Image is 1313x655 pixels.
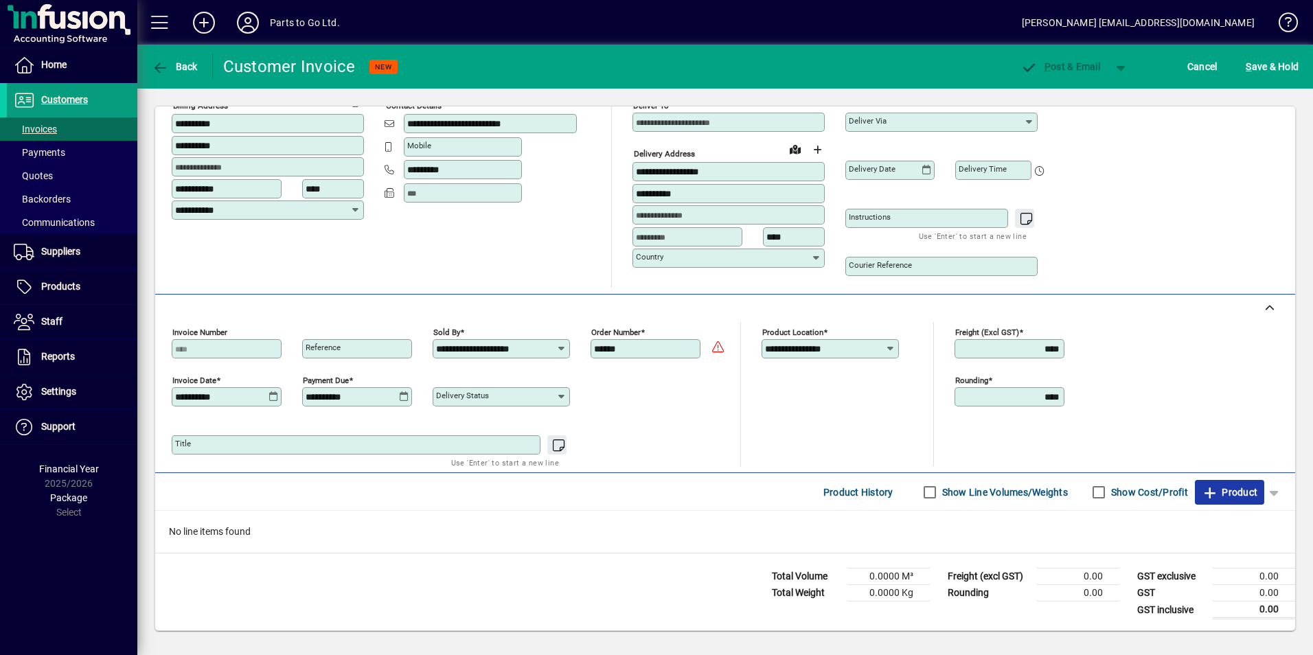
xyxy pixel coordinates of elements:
div: Customer Invoice [223,56,356,78]
button: Product [1195,480,1264,505]
td: Total Weight [765,585,847,601]
button: Back [148,54,201,79]
mat-label: Deliver via [849,116,887,126]
label: Show Cost/Profit [1108,485,1188,499]
td: GST exclusive [1130,568,1213,585]
span: S [1246,61,1251,72]
div: Parts to Go Ltd. [270,12,340,34]
button: Cancel [1184,54,1221,79]
span: Package [50,492,87,503]
mat-label: Delivery status [436,391,489,400]
mat-label: Courier Reference [849,260,912,270]
span: Quotes [14,170,53,181]
mat-hint: Use 'Enter' to start a new line [451,455,559,470]
button: Post & Email [1014,54,1107,79]
button: Save & Hold [1242,54,1302,79]
span: Cancel [1187,56,1218,78]
mat-label: Mobile [407,141,431,150]
span: Financial Year [39,463,99,474]
a: Settings [7,375,137,409]
td: Total Volume [765,568,847,585]
td: 0.00 [1213,585,1295,601]
span: Communications [14,217,95,228]
a: Knowledge Base [1268,3,1296,47]
button: Copy to Delivery address [345,91,367,113]
span: Backorders [14,194,71,205]
td: GST [1130,585,1213,601]
td: 0.00 [1213,601,1295,619]
div: [PERSON_NAME] [EMAIL_ADDRESS][DOMAIN_NAME] [1022,12,1255,34]
td: GST inclusive [1130,601,1213,619]
button: Product History [818,480,899,505]
mat-label: Delivery date [849,164,895,174]
mat-label: Sold by [433,327,460,337]
a: Backorders [7,187,137,211]
mat-label: Reference [306,343,341,352]
span: NEW [375,62,392,71]
mat-label: Instructions [849,212,891,222]
span: Product History [823,481,893,503]
mat-label: Rounding [955,376,988,385]
span: Products [41,281,80,292]
span: Settings [41,386,76,397]
td: Rounding [941,585,1037,601]
mat-label: Country [636,252,663,262]
span: Reports [41,351,75,362]
button: Add [182,10,226,35]
a: Reports [7,340,137,374]
a: Staff [7,305,137,339]
span: Support [41,421,76,432]
span: Customers [41,94,88,105]
button: Profile [226,10,270,35]
td: 0.00 [1213,568,1295,585]
a: Invoices [7,117,137,141]
mat-label: Payment due [303,376,349,385]
label: Show Line Volumes/Weights [939,485,1068,499]
a: Payments [7,141,137,164]
app-page-header-button: Back [137,54,213,79]
mat-label: Product location [762,327,823,337]
a: View on map [784,138,806,160]
a: Home [7,48,137,82]
mat-label: Order number [591,327,641,337]
button: Choose address [806,139,828,161]
mat-label: Title [175,439,191,448]
mat-label: Invoice date [172,376,216,385]
span: P [1044,61,1051,72]
mat-label: Delivery time [959,164,1007,174]
mat-label: Freight (excl GST) [955,327,1019,337]
span: Home [41,59,67,70]
a: Support [7,410,137,444]
a: Suppliers [7,235,137,269]
a: Quotes [7,164,137,187]
mat-hint: Use 'Enter' to start a new line [919,228,1027,244]
span: Payments [14,147,65,158]
a: Communications [7,211,137,234]
span: Invoices [14,124,57,135]
span: ost & Email [1020,61,1100,72]
mat-label: Invoice number [172,327,227,337]
a: View on map [323,90,345,112]
span: Suppliers [41,246,80,257]
div: No line items found [155,511,1295,553]
td: 0.00 [1037,568,1119,585]
a: Products [7,270,137,304]
span: Back [152,61,198,72]
span: Product [1202,481,1257,503]
td: 0.0000 Kg [847,585,930,601]
td: 0.00 [1037,585,1119,601]
span: ave & Hold [1246,56,1299,78]
td: Freight (excl GST) [941,568,1037,585]
td: 0.0000 M³ [847,568,930,585]
span: Staff [41,316,62,327]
